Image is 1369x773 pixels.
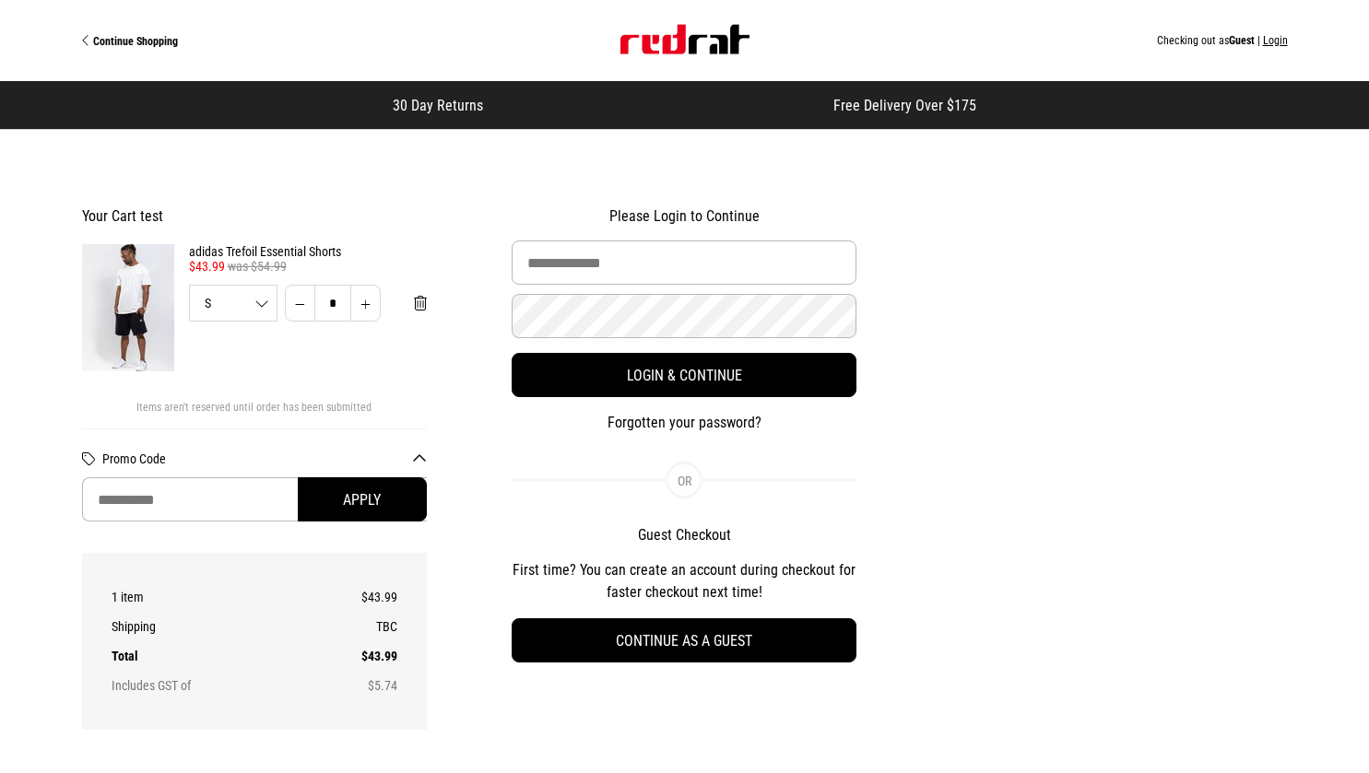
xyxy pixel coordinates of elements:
input: Password [512,294,856,338]
span: $43.99 [189,259,225,274]
a: adidas Trefoil Essential Shorts [189,244,427,259]
button: Apply [298,477,427,521]
span: Free Delivery Over $175 [833,97,976,114]
th: Shipping [112,612,308,641]
span: S [190,297,277,310]
button: Forgotten your password? [512,412,856,434]
button: Remove from cart [399,285,442,322]
h2: Please Login to Continue [512,207,856,226]
input: Quantity [314,285,351,322]
button: Increase quantity [350,285,381,322]
img: Red Rat [Build] [620,25,749,54]
button: Continue as a guest [512,618,856,662]
iframe: Customer reviews powered by Trustpilot [520,96,797,114]
div: Checking out as [384,34,1288,47]
input: Promo Code [82,477,427,521]
div: Items aren't reserved until order has been submitted [82,401,427,428]
p: First time? You can create an account during checkout for faster checkout next time! [512,559,856,603]
img: adidas Trefoil Essential Shorts [82,244,174,371]
span: Continue Shopping [93,35,178,48]
button: Decrease quantity [285,285,315,322]
a: Continue Shopping [82,33,384,48]
h2: Your Cart test [82,207,427,226]
span: Guest [1229,34,1255,47]
span: was $54.99 [228,259,287,274]
td: $5.74 [308,671,397,700]
td: $43.99 [308,582,397,612]
th: Total [112,641,308,671]
td: TBC [308,612,397,641]
th: Includes GST of [112,671,308,700]
td: $43.99 [308,641,397,671]
span: | [1257,34,1260,47]
button: Promo Code [102,451,427,466]
th: 1 item [112,582,308,612]
span: 30 Day Returns [393,97,483,114]
button: Login & Continue [512,353,856,397]
h2: Guest Checkout [512,526,856,545]
button: Login [1263,34,1288,47]
iframe: Customer reviews powered by Trustpilot [942,193,1287,515]
input: Email Address [512,240,856,285]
